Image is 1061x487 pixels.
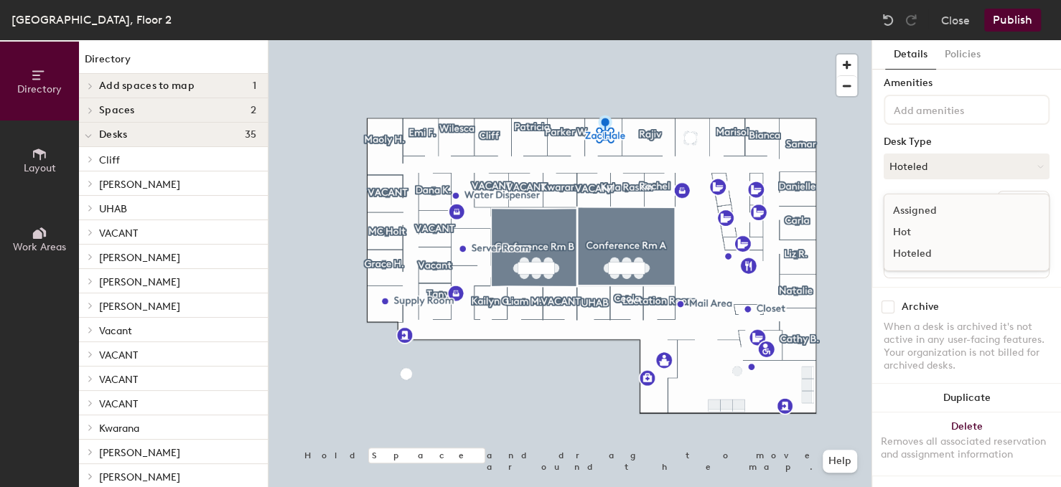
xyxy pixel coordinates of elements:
[79,52,268,74] h1: Directory
[99,325,132,337] span: Vacant
[823,450,857,473] button: Help
[936,40,989,70] button: Policies
[99,80,195,92] span: Add spaces to map
[884,222,1028,243] div: Hot
[244,129,256,141] span: 35
[885,40,936,70] button: Details
[884,200,1028,222] div: Assigned
[884,136,1050,148] div: Desk Type
[904,13,918,27] img: Redo
[997,191,1050,215] button: Ungroup
[99,252,180,264] span: [PERSON_NAME]
[251,105,256,116] span: 2
[941,9,970,32] button: Close
[99,129,127,141] span: Desks
[872,384,1061,412] button: Duplicate
[253,80,256,92] span: 1
[13,241,66,253] span: Work Areas
[99,301,180,313] span: [PERSON_NAME]
[984,9,1041,32] button: Publish
[881,435,1052,461] div: Removes all associated reservation and assignment information
[884,153,1050,179] button: Hoteled
[99,105,135,116] span: Spaces
[99,154,120,166] span: Cliff
[872,412,1061,476] button: DeleteRemoves all associated reservation and assignment information
[99,349,138,361] span: VACANT
[99,471,180,483] span: [PERSON_NAME]
[881,13,895,27] img: Undo
[99,203,127,215] span: UHAB
[99,422,139,435] span: Kwarana
[99,276,180,288] span: [PERSON_NAME]
[902,301,939,313] div: Archive
[884,243,1028,265] div: Hoteled
[24,162,56,174] span: Layout
[99,227,138,240] span: VACANT
[99,374,138,386] span: VACANT
[99,447,180,459] span: [PERSON_NAME]
[884,77,1050,89] div: Amenities
[17,83,62,95] span: Directory
[99,398,138,410] span: VACANT
[11,11,172,29] div: [GEOGRAPHIC_DATA], Floor 2
[891,100,1020,118] input: Add amenities
[884,321,1050,372] div: When a desk is archived it's not active in any user-facing features. Your organization is not bil...
[99,179,180,191] span: [PERSON_NAME]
